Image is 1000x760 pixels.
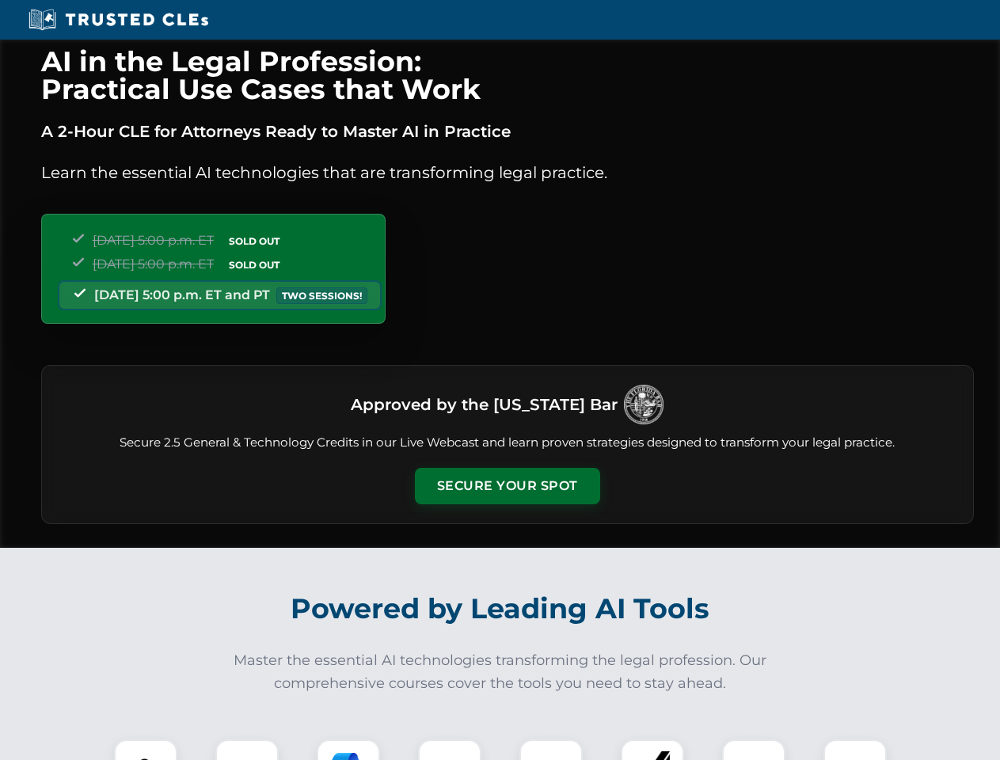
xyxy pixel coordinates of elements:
h1: AI in the Legal Profession: Practical Use Cases that Work [41,47,974,103]
h2: Powered by Leading AI Tools [62,581,939,636]
p: Master the essential AI technologies transforming the legal profession. Our comprehensive courses... [223,649,778,695]
p: Learn the essential AI technologies that are transforming legal practice. [41,160,974,185]
button: Secure Your Spot [415,468,600,504]
img: Logo [624,385,663,424]
span: [DATE] 5:00 p.m. ET [93,233,214,248]
span: [DATE] 5:00 p.m. ET [93,256,214,272]
p: A 2-Hour CLE for Attorneys Ready to Master AI in Practice [41,119,974,144]
span: SOLD OUT [223,256,285,273]
span: SOLD OUT [223,233,285,249]
h3: Approved by the [US_STATE] Bar [351,390,618,419]
img: Trusted CLEs [24,8,213,32]
p: Secure 2.5 General & Technology Credits in our Live Webcast and learn proven strategies designed ... [61,434,954,452]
